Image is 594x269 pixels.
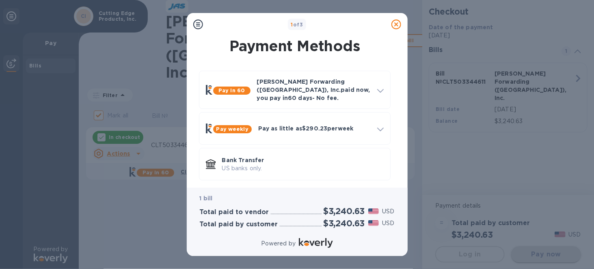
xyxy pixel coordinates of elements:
b: Pay weekly [216,126,248,132]
h1: Payment Methods [197,37,392,54]
p: US banks only. [222,164,384,173]
b: Pay in 60 [218,87,245,93]
img: USD [368,208,379,214]
span: 1 [291,22,293,28]
p: Powered by [261,239,296,248]
p: [PERSON_NAME] Forwarding ([GEOGRAPHIC_DATA]), Inc. paid now, you pay in 60 days - No fee. [257,78,371,102]
h3: Total paid to vendor [200,208,269,216]
img: USD [368,220,379,226]
img: Logo [299,238,333,248]
p: USD [382,207,394,216]
p: Pay as little as $290.23 per week [258,124,371,132]
b: of 3 [291,22,303,28]
p: Bank Transfer [222,156,384,164]
h3: Total paid by customer [200,221,278,228]
h2: $3,240.63 [323,218,365,228]
p: USD [382,219,394,228]
b: 1 bill [200,195,213,202]
h2: $3,240.63 [323,206,365,216]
